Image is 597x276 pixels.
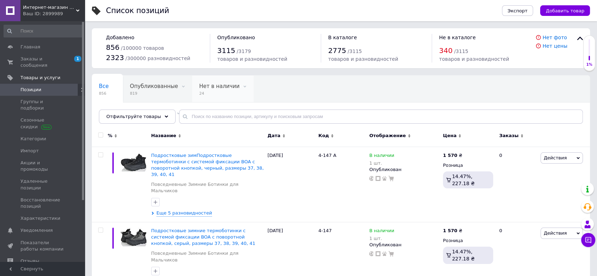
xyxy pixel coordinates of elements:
a: Повседневные Зимние Ботинки для Мальчиков [151,250,264,263]
span: Опубликованные, Без ха... [99,110,173,116]
span: Категории [20,136,46,142]
span: % [108,133,112,139]
div: ₴ [443,152,462,159]
span: Опубликовано [217,35,255,40]
span: Отображение [369,133,406,139]
div: 1% [584,62,595,67]
img: Подростковые зимПодростковые термоботинки с системой фиксации BOA с поворотной кнопкой, черный, р... [120,152,148,172]
span: / 100000 товаров [121,45,164,51]
span: Действия [544,230,567,236]
span: / 3115 [454,48,468,54]
div: Список позиций [106,7,169,14]
span: Импорт [20,148,39,154]
div: 1 шт. [369,236,394,241]
span: Удаленные позиции [20,178,65,191]
span: Отзывы [20,258,39,264]
span: 340 [439,46,453,55]
span: Акции и промокоды [20,160,65,172]
span: 4-147 [318,228,332,233]
span: Еще 5 разновидностей [156,210,212,217]
span: Дата [267,133,280,139]
span: Отфильтруйте товары [106,114,161,119]
a: Нет цены [543,43,567,49]
span: Характеристики [20,215,60,222]
span: 4-147 A [318,153,336,158]
span: В наличии [369,153,394,160]
div: Розница [443,162,493,169]
span: Экспорт [508,8,527,13]
span: 24 [199,91,240,96]
span: Позиции [20,87,41,93]
b: 1 570 [443,153,457,158]
span: 1 [74,56,81,62]
span: 2775 [328,46,346,55]
span: / 3115 [348,48,362,54]
span: Название [151,133,176,139]
div: [DATE] [266,147,317,222]
div: Ваш ID: 2899989 [23,11,85,17]
div: 1 шт. [369,160,394,166]
a: Повседневные Зимние Ботинки для Мальчиков [151,181,264,194]
span: 14.47%, 227.18 ₴ [452,174,475,186]
input: Поиск по названию позиции, артикулу и поисковым запросам [179,110,583,124]
span: товаров и разновидностей [328,56,398,62]
b: 1 570 [443,228,457,233]
input: Поиск [4,25,83,37]
span: 819 [130,91,178,96]
button: Чат с покупателем [581,233,595,247]
span: Добавить товар [546,8,584,13]
button: Добавить товар [540,5,590,16]
span: Код [318,133,329,139]
span: Интернет-магазин профилактически ортопедической обуви "Здоровые ножки" [23,4,76,11]
span: Группы и подборки [20,99,65,111]
span: 3115 [217,46,235,55]
span: Уведомления [20,227,53,234]
a: Подростковые зимПодростковые термоботинки с системой фиксации BOA с поворотной кнопкой, черный, р... [151,153,264,177]
div: ₴ [443,228,462,234]
span: Все [99,83,109,89]
span: Восстановление позиций [20,197,65,210]
div: Розница [443,237,493,244]
span: Добавлено [106,35,134,40]
a: Нет фото [543,35,567,40]
span: товаров и разновидностей [439,56,509,62]
span: Цена [443,133,457,139]
span: Главная [20,44,40,50]
span: В наличии [369,228,394,235]
span: Заказы [499,133,519,139]
span: / 300000 разновидностей [125,55,190,61]
img: Подростковые зимние термоботинки с системой фиксации BOA с поворотной кнопкой, серый, размеры 37,... [120,228,148,246]
span: товаров и разновидностей [217,56,287,62]
div: Опубликован [369,166,439,173]
span: Заказы и сообщения [20,56,65,69]
span: В каталоге [328,35,357,40]
span: 2323 [106,53,124,62]
span: 856 [106,43,119,52]
span: / 3179 [237,48,251,54]
div: Опубликованные, Без характеристик [92,102,187,129]
span: Опубликованные [130,83,178,89]
span: 14.47%, 227.18 ₴ [452,249,475,262]
span: Нет в наличии [199,83,240,89]
span: Товары и услуги [20,75,60,81]
span: 856 [99,91,109,96]
span: Не в каталоге [439,35,476,40]
div: 0 [495,147,539,222]
button: Экспорт [502,5,533,16]
div: Опубликован [369,242,439,248]
a: Подростковые зимние термоботинки с системой фиксации BOA с поворотной кнопкой, серый, размеры 37,... [151,228,255,246]
span: Сезонные скидки [20,117,65,130]
span: Показатели работы компании [20,240,65,252]
span: Действия [544,155,567,160]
